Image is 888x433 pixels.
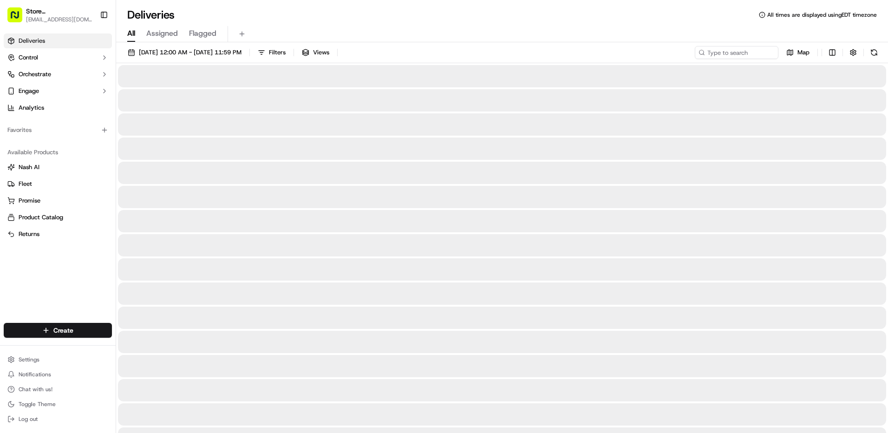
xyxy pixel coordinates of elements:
[4,84,112,98] button: Engage
[7,197,108,205] a: Promise
[313,48,329,57] span: Views
[19,53,38,62] span: Control
[4,398,112,411] button: Toggle Theme
[19,213,63,222] span: Product Catalog
[298,46,333,59] button: Views
[4,4,96,26] button: Store [STREET_ADDRESS] ([GEOGRAPHIC_DATA]) (Just Salad)[EMAIL_ADDRESS][DOMAIN_NAME]
[797,48,810,57] span: Map
[695,46,778,59] input: Type to search
[4,177,112,191] button: Fleet
[782,46,814,59] button: Map
[19,37,45,45] span: Deliveries
[127,7,175,22] h1: Deliveries
[19,230,39,238] span: Returns
[189,28,216,39] span: Flagged
[4,413,112,426] button: Log out
[7,163,108,171] a: Nash AI
[19,356,39,363] span: Settings
[4,33,112,48] a: Deliveries
[4,368,112,381] button: Notifications
[868,46,881,59] button: Refresh
[4,50,112,65] button: Control
[146,28,178,39] span: Assigned
[4,323,112,338] button: Create
[124,46,246,59] button: [DATE] 12:00 AM - [DATE] 11:59 PM
[7,213,108,222] a: Product Catalog
[19,180,32,188] span: Fleet
[4,210,112,225] button: Product Catalog
[19,163,39,171] span: Nash AI
[19,371,51,378] span: Notifications
[4,383,112,396] button: Chat with us!
[4,67,112,82] button: Orchestrate
[19,87,39,95] span: Engage
[4,193,112,208] button: Promise
[19,415,38,423] span: Log out
[4,353,112,366] button: Settings
[254,46,290,59] button: Filters
[19,70,51,79] span: Orchestrate
[4,145,112,160] div: Available Products
[4,123,112,138] div: Favorites
[7,180,108,188] a: Fleet
[4,227,112,242] button: Returns
[269,48,286,57] span: Filters
[26,16,95,23] button: [EMAIL_ADDRESS][DOMAIN_NAME]
[767,11,877,19] span: All times are displayed using EDT timezone
[53,326,73,335] span: Create
[4,100,112,115] a: Analytics
[19,400,56,408] span: Toggle Theme
[19,104,44,112] span: Analytics
[139,48,242,57] span: [DATE] 12:00 AM - [DATE] 11:59 PM
[26,7,95,16] button: Store [STREET_ADDRESS] ([GEOGRAPHIC_DATA]) (Just Salad)
[7,230,108,238] a: Returns
[19,386,52,393] span: Chat with us!
[19,197,40,205] span: Promise
[4,160,112,175] button: Nash AI
[127,28,135,39] span: All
